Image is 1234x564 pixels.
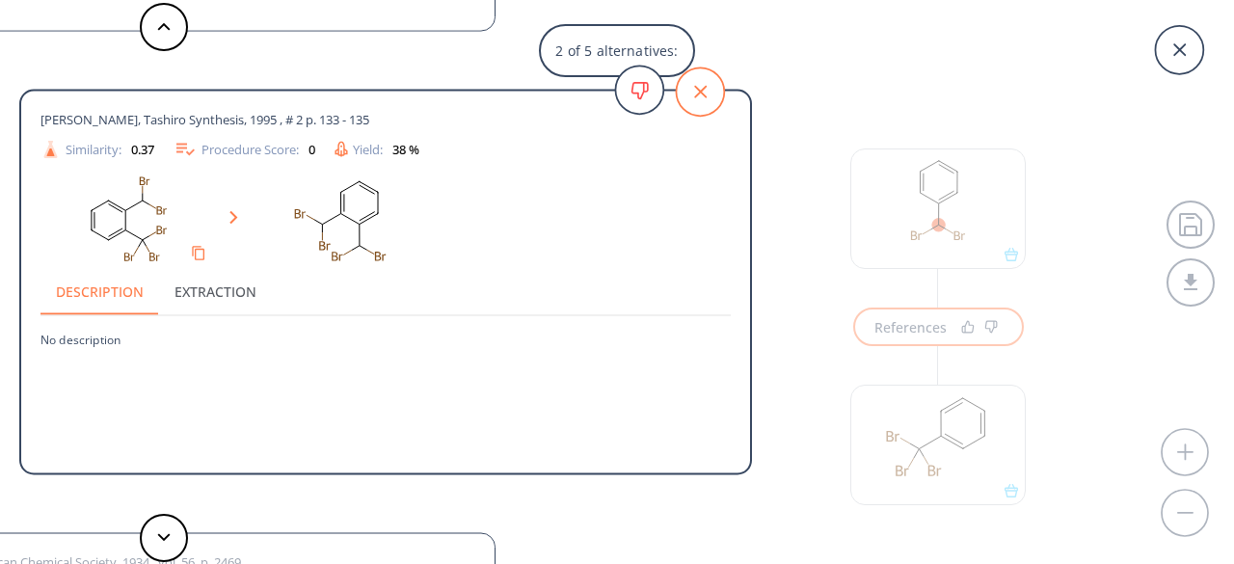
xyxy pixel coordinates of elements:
[254,171,427,269] svg: BrC(Br)c1ccccc1C(Br)Br
[174,138,315,161] div: Procedure Score:
[40,269,159,315] button: Description
[40,269,731,315] div: procedure tabs
[40,139,154,159] div: Similarity:
[392,143,419,155] div: 38 %
[183,238,214,269] button: Copy to clipboard
[40,171,214,269] svg: BrC(Br)c1ccccc1C(Br)(Br)Br
[131,143,154,155] div: 0.37
[335,141,419,157] div: Yield:
[40,111,369,128] span: [PERSON_NAME], Tashiro Synthesis, 1995 , # 2 p. 133 - 135
[159,269,272,315] button: Extraction
[308,143,315,155] div: 0
[40,316,731,348] p: No description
